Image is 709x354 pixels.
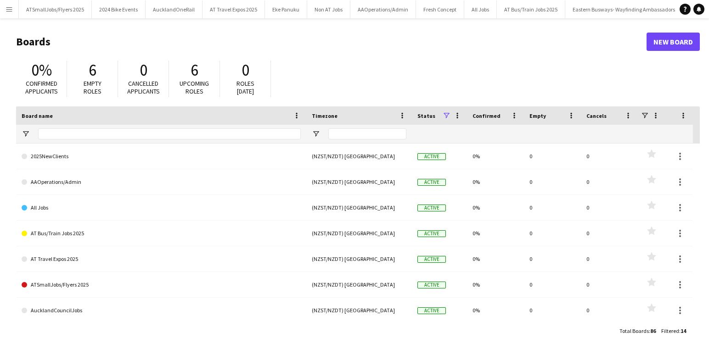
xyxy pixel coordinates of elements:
span: Status [417,112,435,119]
span: Board name [22,112,53,119]
span: Cancelled applicants [127,79,160,95]
span: Upcoming roles [180,79,209,95]
div: 0 [581,195,638,220]
button: Non AT Jobs [307,0,350,18]
div: 0 [524,272,581,297]
input: Timezone Filter Input [328,128,406,139]
span: Active [417,256,446,263]
div: 0 [581,144,638,169]
span: Cancels [586,112,607,119]
div: 0 [524,195,581,220]
input: Board name Filter Input [38,128,301,139]
div: (NZST/NZDT) [GEOGRAPHIC_DATA] [306,195,412,220]
a: New Board [647,33,700,51]
span: Active [417,282,446,288]
a: AT Bus/Train Jobs 2025 [22,221,301,246]
div: 0 [581,272,638,297]
button: Open Filter Menu [22,130,30,138]
a: 2025NewClients [22,144,301,169]
div: (NZST/NZDT) [GEOGRAPHIC_DATA] [306,246,412,271]
button: All Jobs [464,0,497,18]
span: Filtered [661,327,679,334]
div: : [619,322,656,340]
button: Open Filter Menu [312,130,320,138]
div: 0 [581,169,638,194]
button: ATSmallJobs/Flyers 2025 [19,0,92,18]
div: 0 [524,246,581,271]
div: 0% [467,195,524,220]
button: AT Travel Expos 2025 [203,0,265,18]
a: All Jobs [22,195,301,221]
button: Eke Panuku [265,0,307,18]
button: AT Bus/Train Jobs 2025 [497,0,565,18]
span: 0 [140,60,147,80]
div: 0 [581,246,638,271]
div: (NZST/NZDT) [GEOGRAPHIC_DATA] [306,272,412,297]
button: 2024 Bike Events [92,0,146,18]
div: 0 [524,221,581,246]
div: : [661,322,686,340]
button: Fresh Concept [416,0,464,18]
a: AucklandCouncilJobs [22,298,301,323]
a: ATSmallJobs/Flyers 2025 [22,272,301,298]
span: Total Boards [619,327,649,334]
div: (NZST/NZDT) [GEOGRAPHIC_DATA] [306,144,412,169]
span: 86 [650,327,656,334]
button: AucklandOneRail [146,0,203,18]
span: Empty roles [84,79,101,95]
span: Active [417,307,446,314]
span: Timezone [312,112,338,119]
span: Confirmed applicants [25,79,58,95]
h1: Boards [16,35,647,49]
div: 0 [581,298,638,323]
a: AAOperations/Admin [22,169,301,195]
span: Active [417,153,446,160]
button: AAOperations/Admin [350,0,416,18]
div: 0% [467,144,524,169]
span: 0% [31,60,52,80]
span: Active [417,179,446,186]
span: Empty [529,112,546,119]
div: (NZST/NZDT) [GEOGRAPHIC_DATA] [306,169,412,194]
div: (NZST/NZDT) [GEOGRAPHIC_DATA] [306,298,412,323]
div: 0% [467,246,524,271]
a: AT Travel Expos 2025 [22,246,301,272]
div: 0% [467,272,524,297]
span: Active [417,230,446,237]
div: 0% [467,298,524,323]
div: 0 [524,298,581,323]
span: Roles [DATE] [236,79,254,95]
span: Confirmed [473,112,501,119]
button: Eastern Busways- Wayfinding Ambassadors 2024 [565,0,695,18]
div: 0 [524,169,581,194]
div: 0 [524,144,581,169]
span: 6 [89,60,96,80]
div: (NZST/NZDT) [GEOGRAPHIC_DATA] [306,221,412,246]
div: 0 [581,221,638,246]
div: 0% [467,169,524,194]
span: 0 [242,60,249,80]
span: 14 [681,327,686,334]
span: 6 [191,60,198,80]
div: 0% [467,221,524,246]
span: Active [417,205,446,211]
